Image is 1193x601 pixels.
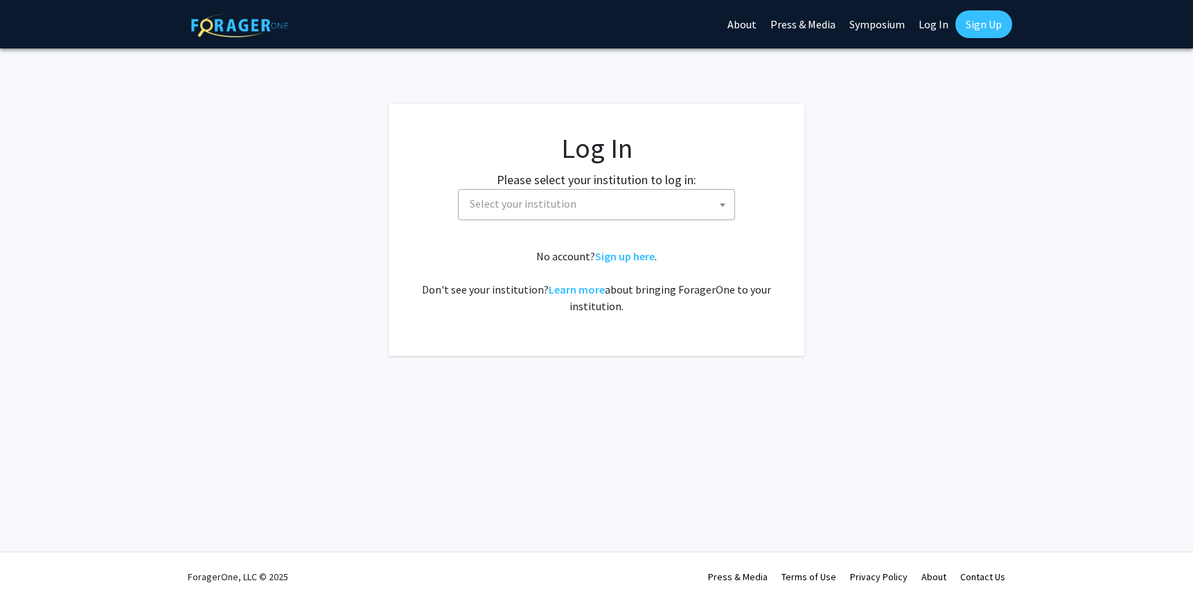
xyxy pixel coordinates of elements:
[497,170,696,189] label: Please select your institution to log in:
[458,189,735,220] span: Select your institution
[921,571,946,583] a: About
[416,132,777,165] h1: Log In
[850,571,908,583] a: Privacy Policy
[708,571,768,583] a: Press & Media
[781,571,836,583] a: Terms of Use
[955,10,1012,38] a: Sign Up
[464,190,734,218] span: Select your institution
[960,571,1005,583] a: Contact Us
[188,553,288,601] div: ForagerOne, LLC © 2025
[549,282,605,296] a: Learn more about bringing ForagerOne to your institution
[595,249,655,263] a: Sign up here
[191,13,288,37] img: ForagerOne Logo
[470,197,576,210] span: Select your institution
[416,248,777,314] div: No account? . Don't see your institution? about bringing ForagerOne to your institution.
